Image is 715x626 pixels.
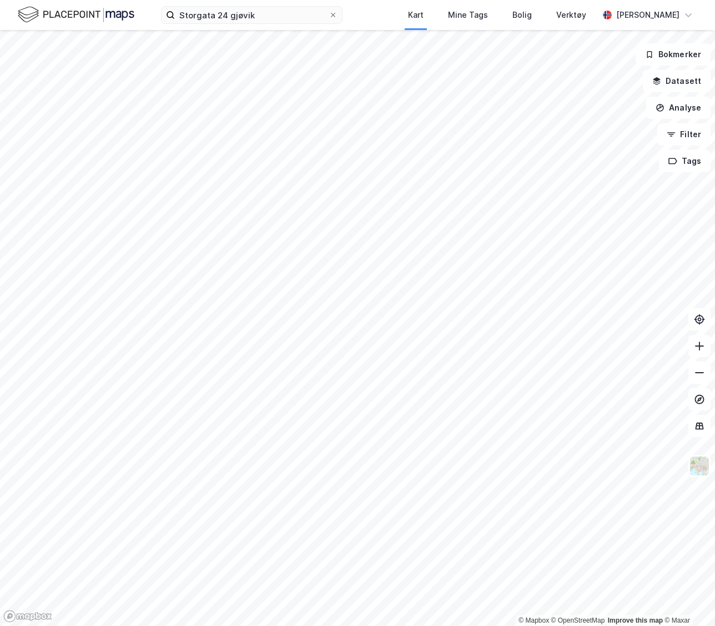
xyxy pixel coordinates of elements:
[3,610,52,623] a: Mapbox homepage
[659,573,715,626] iframe: Chat Widget
[551,617,605,624] a: OpenStreetMap
[657,123,711,146] button: Filter
[616,8,679,22] div: [PERSON_NAME]
[18,5,134,24] img: logo.f888ab2527a4732fd821a326f86c7f29.svg
[646,97,711,119] button: Analyse
[518,617,549,624] a: Mapbox
[689,455,710,477] img: Z
[608,617,663,624] a: Improve this map
[408,8,424,22] div: Kart
[659,150,711,172] button: Tags
[448,8,488,22] div: Mine Tags
[643,70,711,92] button: Datasett
[556,8,586,22] div: Verktøy
[636,43,711,66] button: Bokmerker
[512,8,532,22] div: Bolig
[175,7,329,23] input: Søk på adresse, matrikkel, gårdeiere, leietakere eller personer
